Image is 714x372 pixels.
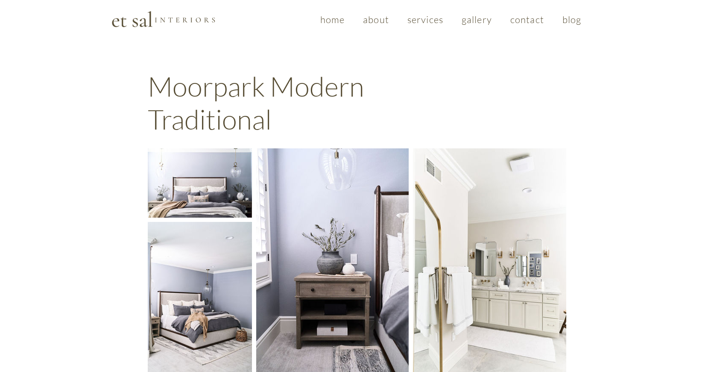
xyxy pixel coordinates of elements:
span: blog [562,14,581,25]
nav: Site [313,9,589,30]
a: gallery [454,9,499,30]
h1: Moorpark Modern Traditional [148,70,404,136]
span: gallery [462,14,492,25]
span: contact [510,14,544,25]
span: services [407,14,443,25]
span: home [320,14,345,25]
a: contact [503,9,551,30]
img: A sophisticated bedroom featuring a bed with a headboard in neutral tones, accented with grey and... [148,148,252,218]
img: Et Sal Logo [111,10,216,28]
span: about [363,14,389,25]
a: blog [555,9,589,30]
a: about [356,9,397,30]
a: home [313,9,352,30]
a: services [400,9,451,30]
